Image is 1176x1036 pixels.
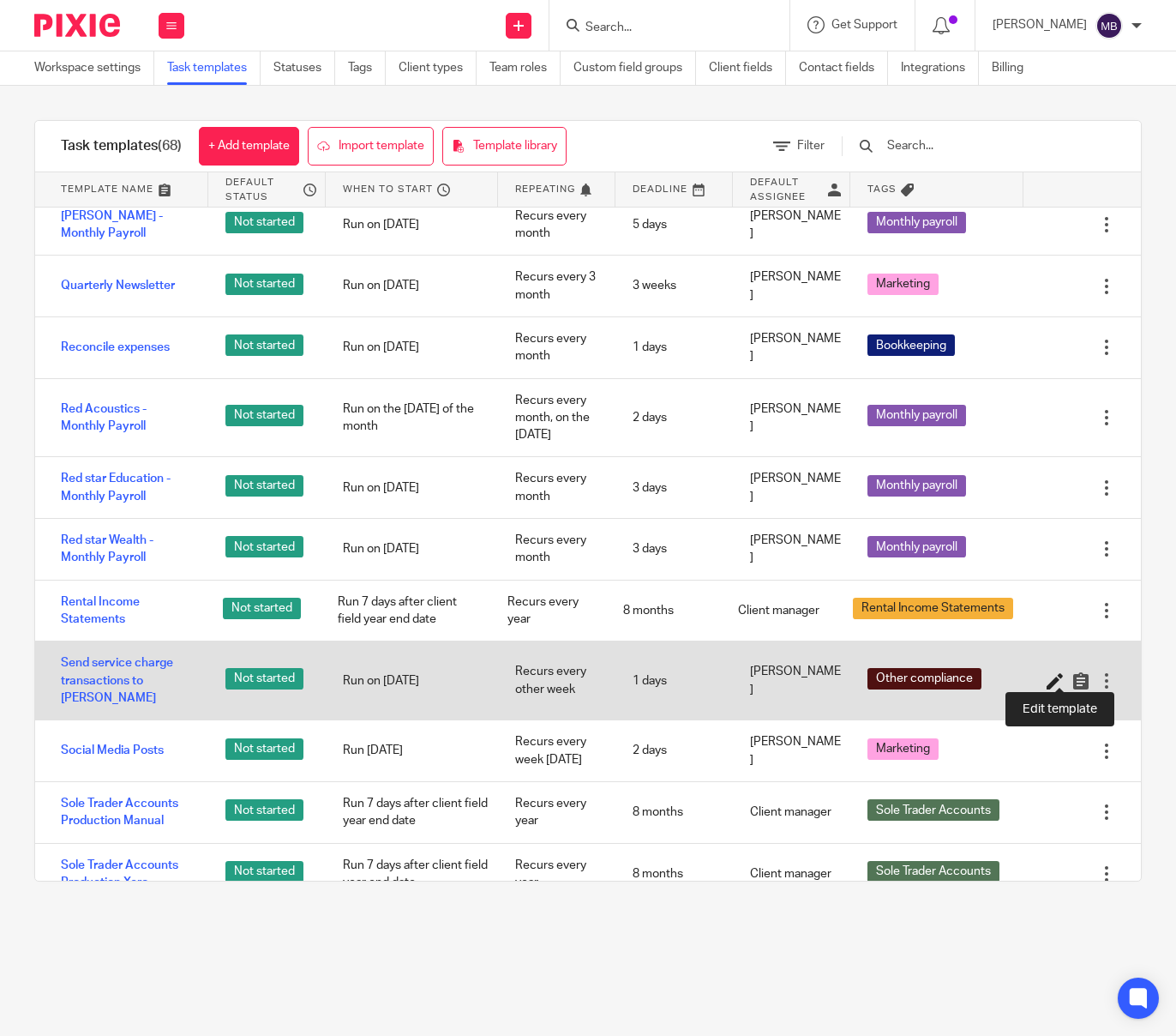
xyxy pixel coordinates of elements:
div: Recurs every week [DATE] [498,720,615,781]
span: Bookkeeping [876,337,946,354]
a: Sole Trader Accounts Production Xero [61,857,191,892]
div: Recurs every year [490,581,605,641]
a: Template library [442,127,567,166]
a: Rental Income Statements [61,593,189,629]
div: Run 7 days after client field year end date [326,844,499,905]
a: Billing [992,51,1036,85]
a: Integrations [901,51,979,85]
input: Search [584,21,738,36]
div: 5 days [615,203,733,246]
div: [PERSON_NAME] [733,650,850,711]
span: Not started [225,536,303,557]
div: 8 months [615,852,733,895]
div: [PERSON_NAME] [733,457,850,518]
a: Reconcile expenses [61,339,170,356]
span: Not started [225,212,303,233]
h1: Task templates [61,137,182,155]
span: Not started [225,738,303,760]
a: Sole Trader Accounts Production Manual [61,795,191,830]
div: Run [DATE] [326,729,499,772]
div: Recurs every month [498,457,615,518]
a: Custom field groups [573,51,696,85]
a: Contact fields [799,51,888,85]
span: (68) [158,139,182,153]
span: Not started [225,475,303,497]
a: Red Acoustics - Monthly Payroll [61,401,191,436]
span: Deadline [633,182,687,196]
span: Not started [225,334,303,356]
div: Recurs every year [498,782,615,843]
div: Run on [DATE] [326,264,499,307]
a: Quarterly Newsletter [61,277,175,294]
div: Run on [DATE] [326,467,499,509]
div: [PERSON_NAME] [733,317,850,378]
span: Monthly payroll [876,407,957,424]
div: 2 days [615,729,733,772]
span: Other compliance [876,670,973,687]
a: Red star Wealth - Monthly Payroll [61,532,191,567]
span: Repeating [515,182,575,196]
span: Not started [223,598,301,619]
div: Recurs every month [498,195,615,256]
div: [PERSON_NAME] [733,720,850,781]
a: Social Media Posts [61,742,164,759]
div: Run on the [DATE] of the month [326,388,499,449]
div: [PERSON_NAME] [733,388,850,449]
a: + Add template [199,127,299,166]
input: Search... [885,136,1085,155]
div: Recurs every 3 month [498,256,615,316]
div: Client manager [733,791,850,834]
span: Sole Trader Accounts [876,802,991,819]
div: Run on [DATE] [326,326,499,369]
span: Filter [797,140,825,152]
span: Rental Income Statements [861,599,1005,617]
span: Not started [225,274,303,295]
div: [PERSON_NAME] [733,195,850,256]
span: Marketing [876,740,930,757]
div: Run 7 days after client field year end date [326,782,499,843]
a: Team roles [489,51,561,85]
span: Not started [225,861,303,882]
a: Client fields [709,51,786,85]
div: Recurs every month, on the [DATE] [498,379,615,457]
a: Import template [308,127,434,166]
span: Monthly payroll [876,539,957,556]
div: 3 weeks [615,264,733,307]
div: Recurs every other week [498,650,615,711]
span: Template name [61,182,153,196]
a: Statuses [273,51,335,85]
div: 2 days [615,396,733,439]
div: [PERSON_NAME] [733,519,850,580]
span: Tags [867,182,897,196]
div: 1 days [615,326,733,369]
a: Tags [348,51,386,85]
div: 8 months [606,589,721,632]
a: Send service charge transactions to [PERSON_NAME] [61,654,191,707]
span: Get Support [831,19,897,31]
div: [PERSON_NAME] [733,256,850,316]
span: Not started [225,668,303,690]
img: Pixie [34,14,120,37]
span: Monthly payroll [876,477,957,494]
div: Recurs every month [498,317,615,378]
span: When to start [343,182,433,196]
span: Default assignee [750,175,824,204]
span: Default status [225,175,299,204]
p: [PERSON_NAME] [993,16,1087,33]
a: Task templates [167,51,261,85]
div: Run on [DATE] [326,527,499,570]
div: Client manager [721,589,836,632]
div: Recurs every year [498,844,615,905]
a: Workspace settings [34,51,154,85]
span: Sole Trader Accounts [876,863,991,880]
div: Run on [DATE] [326,203,499,246]
a: [PERSON_NAME] - Monthly Payroll [61,208,191,243]
div: 1 days [615,660,733,702]
span: Not started [225,405,303,426]
div: Run on [DATE] [326,660,499,702]
img: svg%3E [1095,12,1123,39]
div: Recurs every month [498,519,615,580]
span: Marketing [876,275,930,292]
div: Client manager [733,852,850,895]
span: Not started [225,799,303,821]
